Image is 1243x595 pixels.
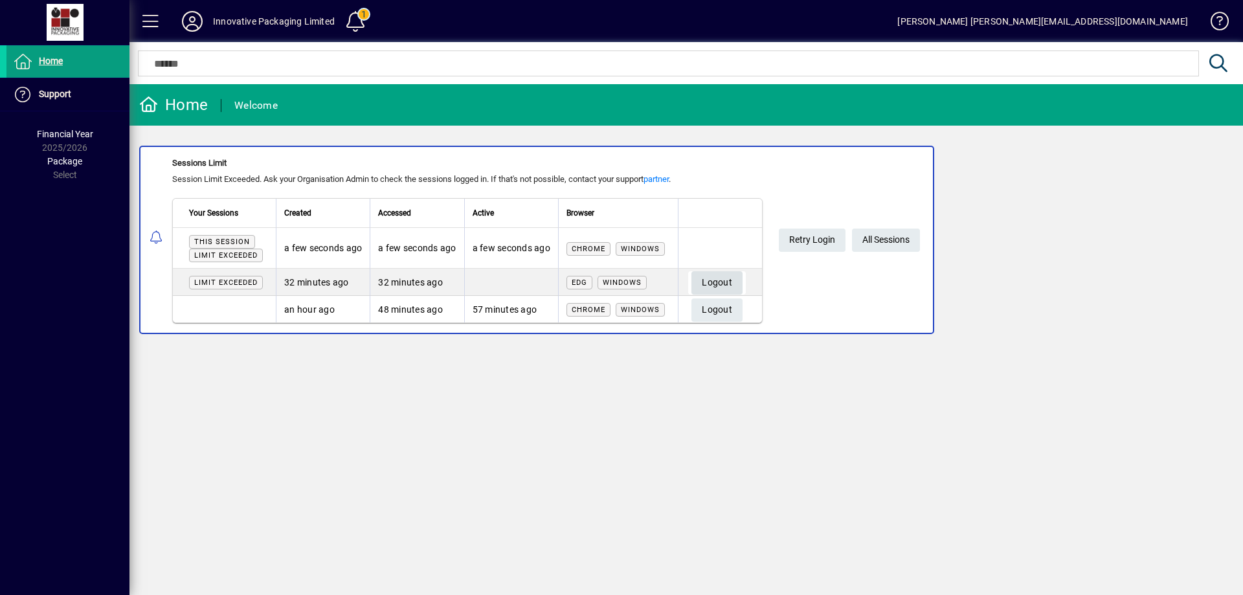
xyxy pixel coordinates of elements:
[194,238,250,246] span: This session
[1201,3,1227,45] a: Knowledge Base
[789,229,835,251] span: Retry Login
[691,271,743,295] button: Logout
[566,206,594,220] span: Browser
[621,306,660,314] span: Windows
[172,173,763,186] div: Session Limit Exceeded. Ask your Organisation Admin to check the sessions logged in. If that's no...
[370,228,464,269] td: a few seconds ago
[39,56,63,66] span: Home
[378,206,411,220] span: Accessed
[276,228,370,269] td: a few seconds ago
[702,299,732,320] span: Logout
[189,206,238,220] span: Your Sessions
[572,306,605,314] span: Chrome
[644,174,669,184] a: partner
[39,89,71,99] span: Support
[370,269,464,296] td: 32 minutes ago
[194,251,258,260] span: Limit exceeded
[370,296,464,322] td: 48 minutes ago
[276,269,370,296] td: 32 minutes ago
[139,95,208,115] div: Home
[276,296,370,322] td: an hour ago
[702,272,732,293] span: Logout
[172,10,213,33] button: Profile
[621,245,660,253] span: Windows
[464,228,558,269] td: a few seconds ago
[572,245,605,253] span: Chrome
[779,229,845,252] button: Retry Login
[194,278,258,287] span: Limit exceeded
[603,278,642,287] span: Windows
[213,11,335,32] div: Innovative Packaging Limited
[897,11,1188,32] div: [PERSON_NAME] [PERSON_NAME][EMAIL_ADDRESS][DOMAIN_NAME]
[284,206,311,220] span: Created
[6,78,129,111] a: Support
[129,146,1243,334] app-alert-notification-menu-item: Sessions Limit
[47,156,82,166] span: Package
[473,206,494,220] span: Active
[572,278,587,287] span: Edg
[691,298,743,322] button: Logout
[172,157,763,170] div: Sessions Limit
[464,296,558,322] td: 57 minutes ago
[852,229,920,252] a: All Sessions
[37,129,93,139] span: Financial Year
[234,95,278,116] div: Welcome
[862,229,910,251] span: All Sessions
